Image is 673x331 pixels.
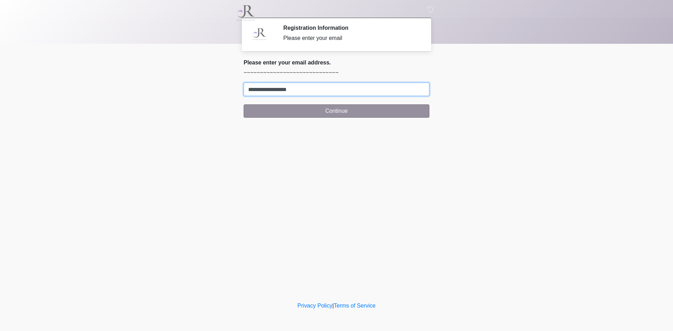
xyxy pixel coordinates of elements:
[334,303,375,309] a: Terms of Service
[283,34,419,42] div: Please enter your email
[244,59,429,66] h2: Please enter your email address.
[244,104,429,118] button: Continue
[298,303,333,309] a: Privacy Policy
[249,25,270,46] img: Agent Avatar
[237,5,255,21] img: JR Skin Spa Logo
[244,69,429,77] p: ~~~~~~~~~~~~~~~~~~~~~~~~~~~~~
[283,25,419,31] h2: Registration Information
[332,303,334,309] a: |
